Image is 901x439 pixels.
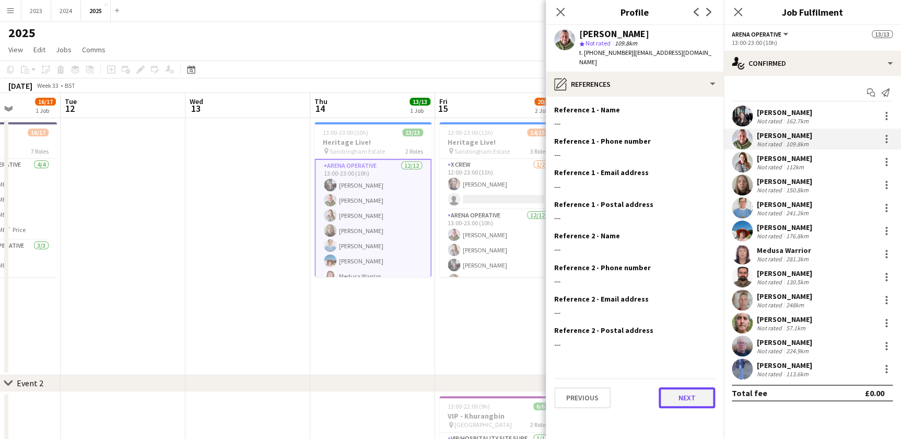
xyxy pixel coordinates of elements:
span: t. [PHONE_NUMBER] [579,49,634,56]
a: Comms [78,43,110,56]
div: 112km [784,163,806,171]
span: 13:00-23:00 (10h) [323,129,368,136]
div: Not rated [757,209,784,217]
div: 241.2km [784,209,811,217]
span: 14 [313,102,327,114]
span: 16/17 [28,129,49,136]
div: [PERSON_NAME] [579,29,649,39]
span: View [8,45,23,54]
h3: Heritage Live! [314,137,431,147]
div: 248km [784,301,806,309]
span: Not rated [586,39,611,47]
div: --- [554,119,715,128]
span: Fri [439,97,448,106]
span: Sandringham Estate [330,147,385,155]
span: 20/21 [534,98,555,106]
div: 109.8km [784,140,811,148]
div: 281.3km [784,255,811,263]
div: Not rated [757,278,784,286]
div: Confirmed [723,51,901,76]
span: Edit [33,45,45,54]
div: Not rated [757,324,784,332]
span: Week 33 [34,82,61,89]
div: References [546,72,723,97]
a: Edit [29,43,50,56]
span: Wed [190,97,203,106]
div: 176.8km [784,232,811,240]
h3: Reference 1 - Phone number [554,136,651,146]
div: Medusa Warrior [757,246,811,255]
span: 2 Roles [530,421,548,429]
div: Not rated [757,186,784,194]
button: 2024 [51,1,81,21]
div: Not rated [757,232,784,240]
span: 6/6 [533,402,548,410]
div: [PERSON_NAME] [757,177,812,186]
span: 109.8km [613,39,639,47]
h3: Reference 2 - Postal address [554,326,653,335]
div: [PERSON_NAME] [757,338,812,347]
div: 2 Jobs [535,107,555,114]
div: 1 Job [410,107,430,114]
div: --- [554,245,715,254]
div: Not rated [757,117,784,125]
h3: Heritage Live! [439,137,556,147]
h3: Reference 1 - Postal address [554,200,653,209]
span: Thu [314,97,327,106]
div: --- [554,182,715,191]
a: Jobs [52,43,76,56]
span: [GEOGRAPHIC_DATA] [454,421,512,429]
div: Not rated [757,347,784,355]
div: [PERSON_NAME] [757,269,812,278]
div: [PERSON_NAME] [757,108,812,117]
span: Jobs [56,45,72,54]
div: Not rated [757,140,784,148]
span: 12:00-23:00 (11h) [448,129,493,136]
div: 113.6km [784,370,811,378]
span: 13/13 [872,30,893,38]
span: 12 [63,102,77,114]
app-card-role: X Crew1/212:00-23:00 (11h)[PERSON_NAME] [439,159,556,210]
button: Previous [554,387,611,408]
h3: Reference 2 - Name [554,231,620,240]
app-card-role: Arena Operative12/1213:00-23:00 (10h)[PERSON_NAME][PERSON_NAME][PERSON_NAME][PERSON_NAME][PERSON_... [314,159,431,363]
div: BST [65,82,75,89]
span: 13/13 [409,98,430,106]
h3: Reference 2 - Email address [554,294,649,304]
div: [PERSON_NAME] [757,361,812,370]
h1: 2025 [8,25,36,41]
div: Event 2 [17,378,43,388]
div: [PERSON_NAME] [757,315,812,324]
span: 13/13 [402,129,423,136]
div: --- [554,213,715,223]
span: 7 Roles [31,147,49,155]
app-job-card: 13:00-23:00 (10h)13/13Heritage Live! Sandringham Estate2 RolesArena Operative12/1213:00-23:00 (10... [314,122,431,277]
span: 3 Roles [530,147,548,155]
div: [PERSON_NAME] [757,200,812,209]
div: 150.8km [784,186,811,194]
button: 2025 [81,1,111,21]
span: Arena Operative [732,30,781,38]
div: --- [554,308,715,317]
span: Sandringham Estate [454,147,510,155]
div: [PERSON_NAME] [757,154,812,163]
h3: Reference 1 - Name [554,105,620,114]
div: 57.1km [784,324,808,332]
div: 13:00-23:00 (10h) [732,39,893,47]
app-job-card: 12:00-23:00 (11h)14/15Heritage Live! Sandringham Estate3 RolesX Crew1/212:00-23:00 (11h)[PERSON_N... [439,122,556,277]
button: 2023 [21,1,51,21]
div: Total fee [732,388,767,398]
app-card-role: Arena Operative12/1213:00-23:00 (10h)[PERSON_NAME][PERSON_NAME][PERSON_NAME][PERSON_NAME] [439,210,556,412]
div: [PERSON_NAME] [757,292,812,301]
span: | [EMAIL_ADDRESS][DOMAIN_NAME] [579,49,711,66]
div: 130.5km [784,278,811,286]
div: Not rated [757,301,784,309]
button: Arena Operative [732,30,790,38]
div: 224.9km [784,347,811,355]
div: [DATE] [8,80,32,91]
div: Not rated [757,370,784,378]
span: 2 Roles [405,147,423,155]
div: [PERSON_NAME] [757,131,812,140]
